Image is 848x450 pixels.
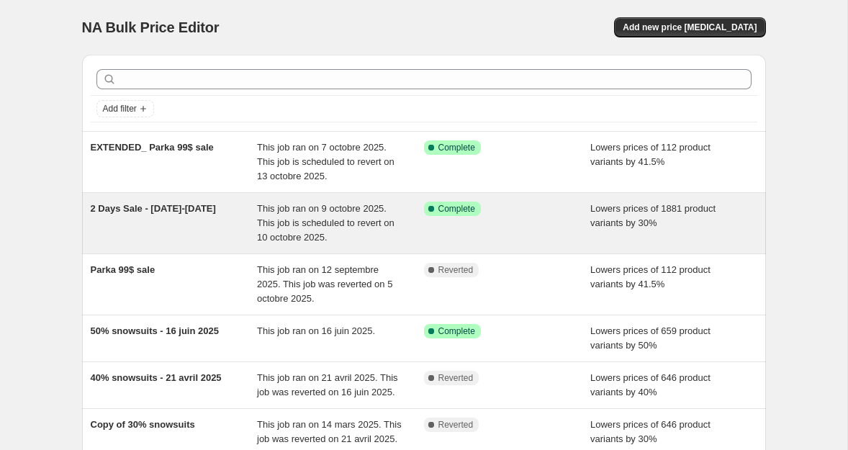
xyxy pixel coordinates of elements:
[623,22,757,33] span: Add new price [MEDICAL_DATA]
[438,372,474,384] span: Reverted
[257,264,392,304] span: This job ran on 12 septembre 2025. This job was reverted on 5 octobre 2025.
[590,325,711,351] span: Lowers prices of 659 product variants by 50%
[438,203,475,215] span: Complete
[590,264,711,289] span: Lowers prices of 112 product variants by 41.5%
[590,203,716,228] span: Lowers prices of 1881 product variants by 30%
[91,264,155,275] span: Parka 99$ sale
[257,203,394,243] span: This job ran on 9 octobre 2025. This job is scheduled to revert on 10 octobre 2025.
[614,17,765,37] button: Add new price [MEDICAL_DATA]
[91,203,216,214] span: 2 Days Sale - [DATE]-[DATE]
[96,100,154,117] button: Add filter
[91,325,219,336] span: 50% snowsuits - 16 juin 2025
[590,419,711,444] span: Lowers prices of 646 product variants by 30%
[257,419,402,444] span: This job ran on 14 mars 2025. This job was reverted on 21 avril 2025.
[590,372,711,397] span: Lowers prices of 646 product variants by 40%
[91,419,195,430] span: Copy of 30% snowsuits
[590,142,711,167] span: Lowers prices of 112 product variants by 41.5%
[438,264,474,276] span: Reverted
[91,372,222,383] span: 40% snowsuits - 21 avril 2025
[438,142,475,153] span: Complete
[82,19,220,35] span: NA Bulk Price Editor
[91,142,214,153] span: EXTENDED_ Parka 99$ sale
[438,419,474,431] span: Reverted
[257,325,375,336] span: This job ran on 16 juin 2025.
[257,142,394,181] span: This job ran on 7 octobre 2025. This job is scheduled to revert on 13 octobre 2025.
[257,372,398,397] span: This job ran on 21 avril 2025. This job was reverted on 16 juin 2025.
[103,103,137,114] span: Add filter
[438,325,475,337] span: Complete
